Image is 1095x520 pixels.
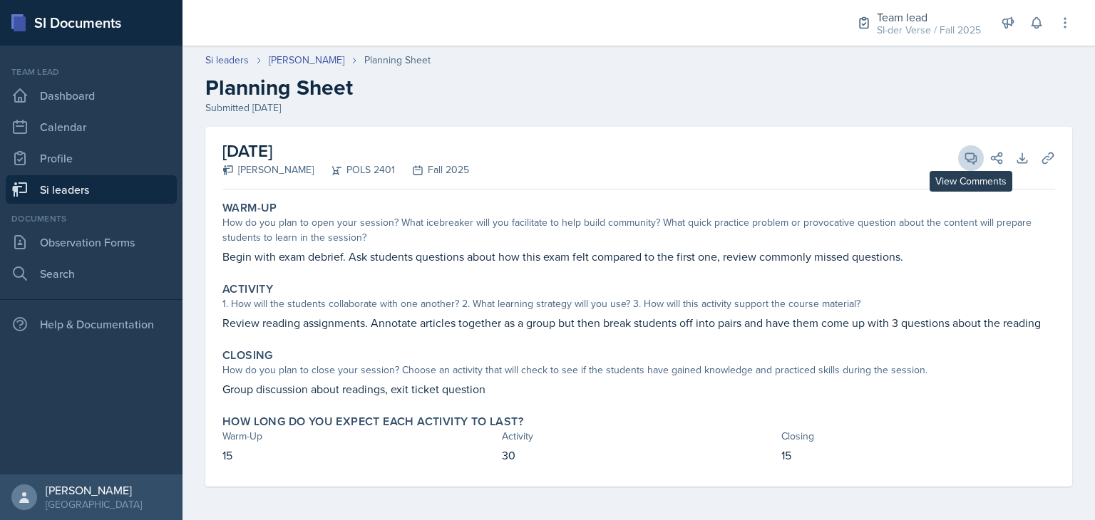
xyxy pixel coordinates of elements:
div: Documents [6,212,177,225]
div: Team lead [877,9,981,26]
div: POLS 2401 [314,162,395,177]
a: Search [6,259,177,288]
h2: [DATE] [222,138,469,164]
div: [PERSON_NAME] [46,483,142,497]
a: Si leaders [205,53,249,68]
div: Team lead [6,66,177,78]
p: 15 [222,447,496,464]
div: How do you plan to close your session? Choose an activity that will check to see if the students ... [222,363,1055,378]
div: SI-der Verse / Fall 2025 [877,23,981,38]
div: Planning Sheet [364,53,431,68]
label: How long do you expect each activity to last? [222,415,523,429]
label: Warm-Up [222,201,277,215]
div: Help & Documentation [6,310,177,338]
div: Activity [502,429,776,444]
button: View Comments [958,145,984,171]
label: Closing [222,348,273,363]
p: 15 [781,447,1055,464]
div: Submitted [DATE] [205,100,1072,115]
div: 1. How will the students collaborate with one another? 2. What learning strategy will you use? 3.... [222,296,1055,311]
a: Observation Forms [6,228,177,256]
a: Si leaders [6,175,177,204]
div: [PERSON_NAME] [222,162,314,177]
h2: Planning Sheet [205,75,1072,100]
div: [GEOGRAPHIC_DATA] [46,497,142,511]
div: How do you plan to open your session? What icebreaker will you facilitate to help build community... [222,215,1055,245]
p: Review reading assignments. Annotate articles together as a group but then break students off int... [222,314,1055,331]
div: Closing [781,429,1055,444]
p: Group discussion about readings, exit ticket question [222,380,1055,397]
a: Dashboard [6,81,177,110]
a: Calendar [6,113,177,141]
div: Fall 2025 [395,162,469,177]
a: Profile [6,144,177,172]
p: 30 [502,447,776,464]
div: Warm-Up [222,429,496,444]
a: [PERSON_NAME] [269,53,344,68]
p: Begin with exam debrief. Ask students questions about how this exam felt compared to the first on... [222,248,1055,265]
label: Activity [222,282,273,296]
